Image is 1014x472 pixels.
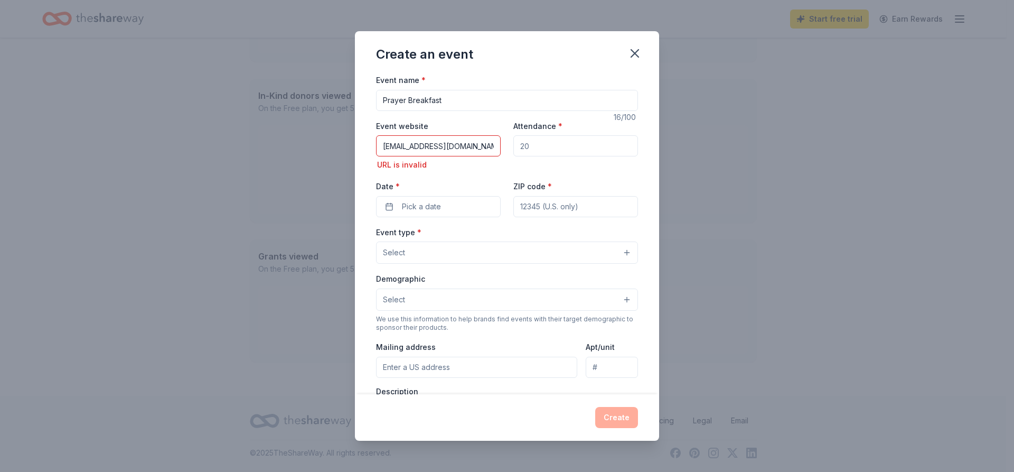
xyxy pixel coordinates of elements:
input: 12345 (U.S. only) [513,196,638,217]
button: Select [376,289,638,311]
div: Create an event [376,46,473,63]
div: URL is invalid [376,159,501,171]
label: ZIP code [513,181,552,192]
label: Apt/unit [586,342,615,353]
input: https://www... [376,135,501,156]
input: Spring Fundraiser [376,90,638,111]
span: Select [383,246,405,259]
label: Date [376,181,501,192]
button: Pick a date [376,196,501,217]
input: 20 [513,135,638,156]
span: Pick a date [402,200,441,213]
div: 16 /100 [614,111,638,124]
div: We use this information to help brands find events with their target demographic to sponsor their... [376,315,638,332]
label: Event website [376,121,428,132]
button: Select [376,242,638,264]
label: Event name [376,75,426,86]
label: Demographic [376,274,425,284]
label: Mailing address [376,342,436,353]
span: Select [383,293,405,306]
input: # [586,357,638,378]
label: Description [376,386,418,397]
input: Enter a US address [376,357,577,378]
label: Attendance [513,121,562,132]
label: Event type [376,227,421,238]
